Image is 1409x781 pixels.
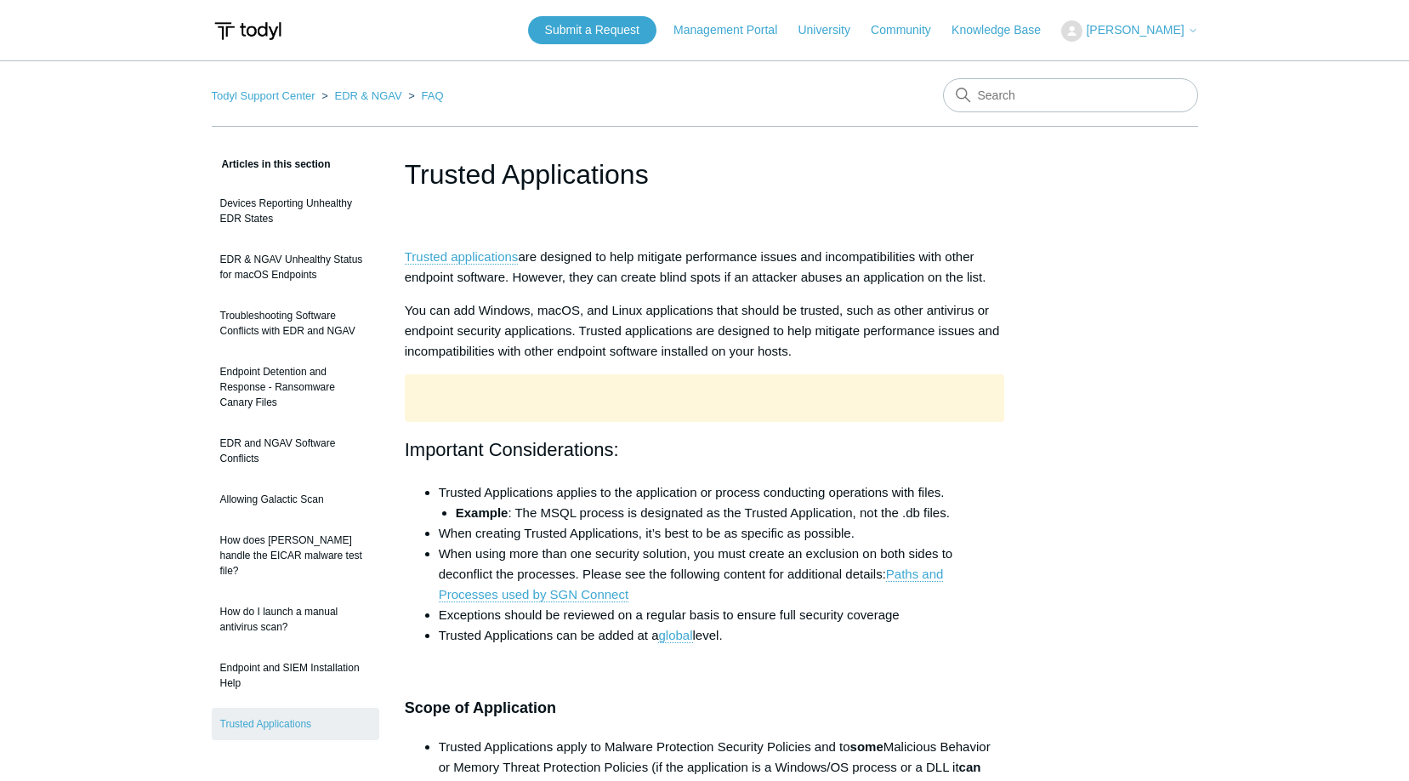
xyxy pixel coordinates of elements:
[405,300,1005,362] p: You can add Windows, macOS, and Linux applications that should be trusted, such as other antiviru...
[405,247,1005,288] p: are designed to help mitigate performance issues and incompatibilities with other endpoint softwa...
[798,21,866,39] a: University
[405,696,1005,721] h3: Scope of Application
[1061,20,1197,42] button: [PERSON_NAME]
[212,652,379,699] a: Endpoint and SIEM Installation Help
[212,15,284,47] img: Todyl Support Center Help Center home page
[1086,23,1184,37] span: [PERSON_NAME]
[212,89,319,102] li: Todyl Support Center
[439,625,1005,646] li: Trusted Applications can be added at a level.
[212,708,379,740] a: Trusted Applications
[212,243,379,291] a: EDR & NGAV Unhealthy Status for macOS Endpoints
[212,89,315,102] a: Todyl Support Center
[405,89,443,102] li: FAQ
[212,187,379,235] a: Devices Reporting Unhealthy EDR States
[422,89,444,102] a: FAQ
[212,596,379,643] a: How do I launch a manual antivirus scan?
[439,605,1005,625] li: Exceptions should be reviewed on a regular basis to ensure full security coverage
[673,21,794,39] a: Management Portal
[871,21,948,39] a: Community
[405,435,1005,465] h2: Important Considerations:
[528,16,656,44] a: Submit a Request
[212,427,379,475] a: EDR and NGAV Software Conflicts
[943,78,1198,112] input: Search
[212,356,379,419] a: Endpoint Detention and Response - Ransomware Canary Files
[318,89,405,102] li: EDR & NGAV
[952,21,1058,39] a: Knowledge Base
[439,523,1005,544] li: When creating Trusted Applications, it’s best to be as specific as possible.
[658,628,692,643] a: global
[212,483,379,516] a: Allowing Galactic Scan
[405,154,1005,195] h1: Trusted Applications
[334,89,401,102] a: EDR & NGAV
[439,544,1005,605] li: When using more than one security solution, you must create an exclusion on both sides to deconfl...
[212,524,379,587] a: How does [PERSON_NAME] handle the EICAR malware test file?
[456,503,1005,523] li: : The MSQL process is designated as the Trusted Application, not the .db files.
[212,158,331,170] span: Articles in this section
[212,299,379,347] a: Troubleshooting Software Conflicts with EDR and NGAV
[405,249,519,265] a: Trusted applications
[850,739,883,754] strong: some
[456,505,508,520] strong: Example
[439,567,944,602] a: Paths and Processes used by SGN Connect
[439,482,1005,523] li: Trusted Applications applies to the application or process conducting operations with files.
